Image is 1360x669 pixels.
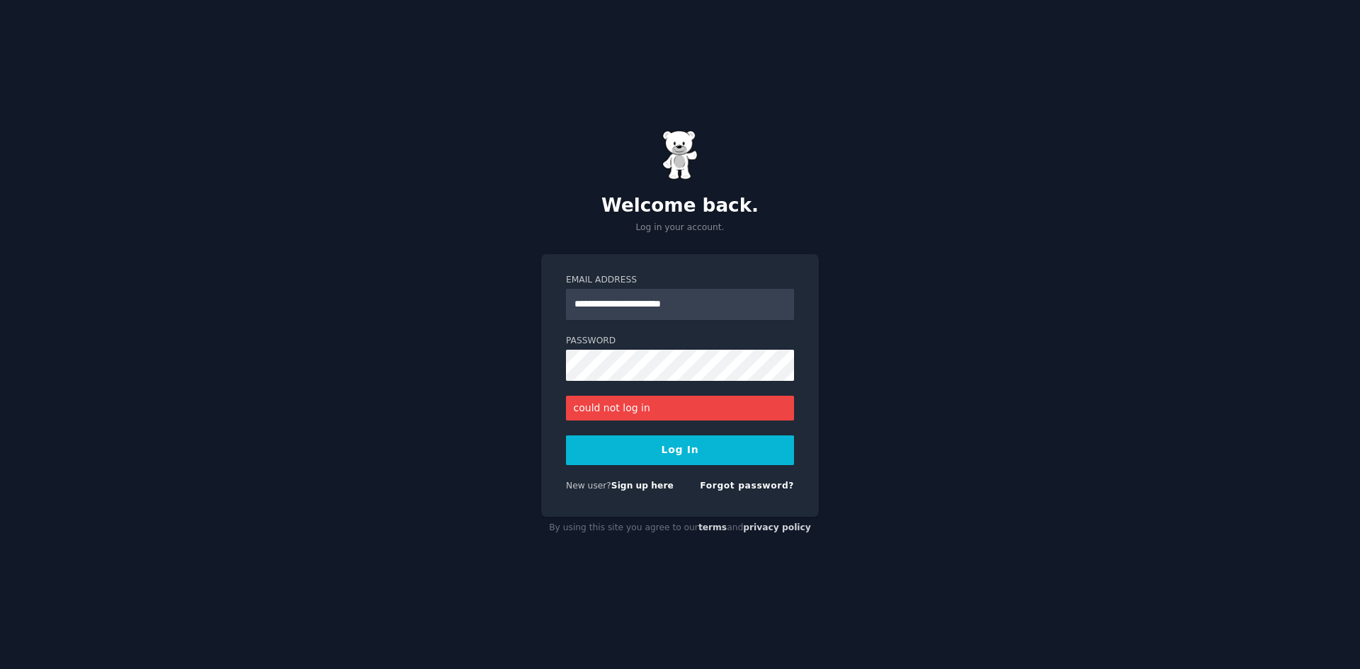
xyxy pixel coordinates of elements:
a: terms [698,522,727,532]
img: Gummy Bear [662,130,698,180]
a: privacy policy [743,522,811,532]
div: could not log in [566,396,794,421]
label: Email Address [566,274,794,287]
div: By using this site you agree to our and [541,517,819,539]
span: New user? [566,481,611,491]
h2: Welcome back. [541,195,819,217]
label: Password [566,335,794,348]
button: Log In [566,435,794,465]
a: Sign up here [611,481,674,491]
p: Log in your account. [541,222,819,234]
a: Forgot password? [700,481,794,491]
